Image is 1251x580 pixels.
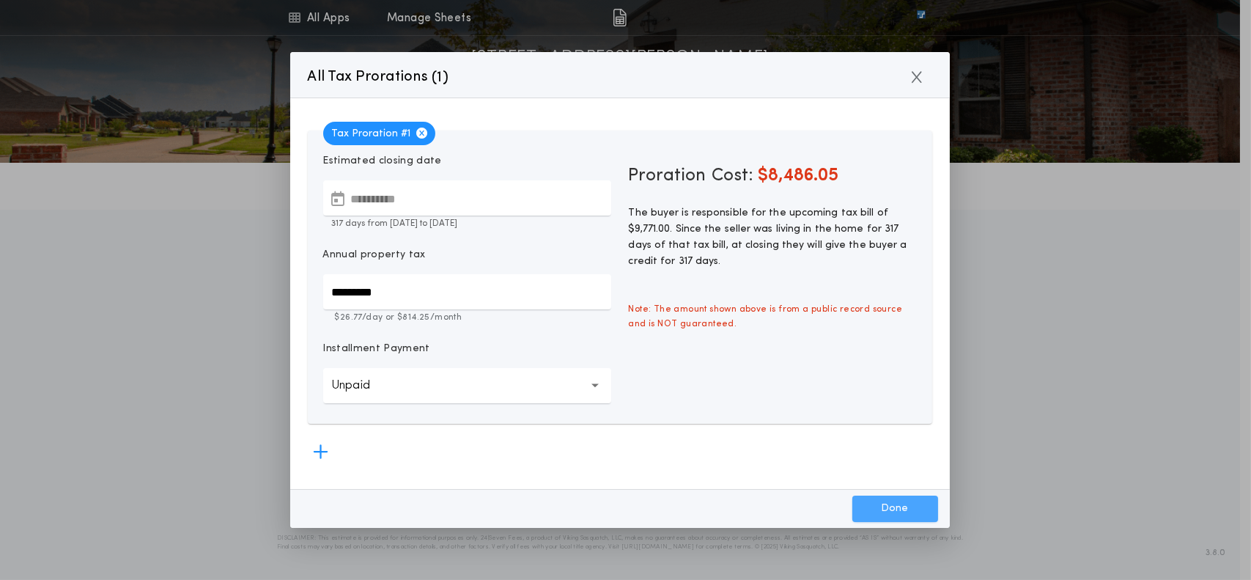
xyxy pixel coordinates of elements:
button: Unpaid [323,368,611,403]
span: Note: The amount shown above is from a public record source and is NOT guaranteed. [620,293,926,340]
p: All Tax Prorations ( ) [308,65,449,89]
p: Unpaid [332,377,394,394]
span: 1 [438,70,443,85]
button: Done [852,496,938,522]
span: Proration [629,164,706,188]
p: Installment Payment [323,342,430,356]
p: Estimated closing date [323,154,611,169]
span: Cost: [712,167,754,185]
p: $26.77 /day or $814.25 /month [323,311,611,324]
p: Annual property tax [323,248,426,263]
input: Annual property tax [323,274,611,309]
p: 317 days from [DATE] to [DATE] [323,217,611,230]
span: Tax Proration # 1 [323,122,435,145]
span: The buyer is responsible for the upcoming tax bill of $9,771.00. Since the seller was living in t... [629,208,907,267]
span: $8,486.05 [759,167,839,185]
